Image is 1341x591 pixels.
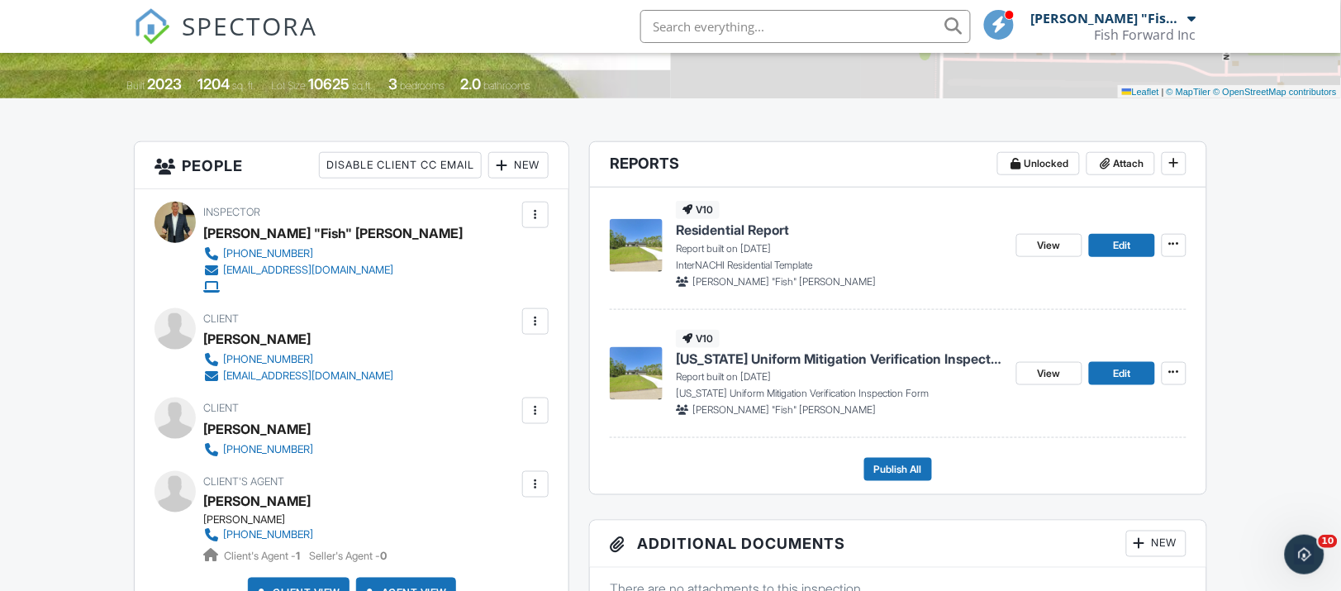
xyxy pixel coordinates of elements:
div: [EMAIL_ADDRESS][DOMAIN_NAME] [223,264,393,277]
div: [PHONE_NUMBER] [223,529,313,542]
a: © MapTiler [1167,87,1211,97]
input: Search everything... [640,10,971,43]
span: 10 [1319,535,1338,548]
div: 1204 [197,75,230,93]
span: Lot Size [271,79,306,92]
div: [PERSON_NAME] [203,417,311,441]
span: Inspector [203,206,260,218]
div: Disable Client CC Email [319,152,482,179]
div: [EMAIL_ADDRESS][DOMAIN_NAME] [223,369,393,383]
a: [PHONE_NUMBER] [203,245,449,262]
div: [PHONE_NUMBER] [223,443,313,456]
strong: 0 [380,550,387,563]
span: Client [203,312,239,325]
a: Leaflet [1122,87,1159,97]
span: sq.ft. [352,79,373,92]
div: 10625 [308,75,350,93]
a: © OpenStreetMap contributors [1214,87,1337,97]
span: Built [126,79,145,92]
div: [PERSON_NAME] "Fish" [PERSON_NAME] [203,221,463,245]
div: Fish Forward Inc [1095,26,1196,43]
div: [PHONE_NUMBER] [223,353,313,366]
h3: People [135,142,568,189]
span: sq. ft. [232,79,255,92]
a: [PERSON_NAME] [203,489,311,514]
span: bedrooms [400,79,445,92]
span: Client [203,402,239,414]
a: [PHONE_NUMBER] [203,527,373,544]
div: 2023 [147,75,182,93]
a: SPECTORA [134,22,317,57]
span: Seller's Agent - [309,550,387,563]
div: [PERSON_NAME] [203,326,311,351]
img: The Best Home Inspection Software - Spectora [134,8,170,45]
a: [PHONE_NUMBER] [203,351,393,368]
div: New [1126,531,1186,557]
span: | [1162,87,1164,97]
div: 3 [388,75,397,93]
strong: 1 [296,550,300,563]
span: SPECTORA [182,8,317,43]
a: [EMAIL_ADDRESS][DOMAIN_NAME] [203,262,449,279]
a: [EMAIL_ADDRESS][DOMAIN_NAME] [203,368,393,384]
div: 2.0 [461,75,482,93]
div: [PHONE_NUMBER] [223,247,313,260]
iframe: Intercom live chat [1285,535,1324,574]
h3: Additional Documents [590,521,1205,568]
span: bathrooms [484,79,531,92]
span: Client's Agent - [224,550,302,563]
div: [PERSON_NAME] "Fish" [PERSON_NAME] [1031,10,1184,26]
span: Client's Agent [203,475,284,488]
div: New [488,152,549,179]
div: [PERSON_NAME] [203,514,387,527]
a: [PHONE_NUMBER] [203,441,313,458]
